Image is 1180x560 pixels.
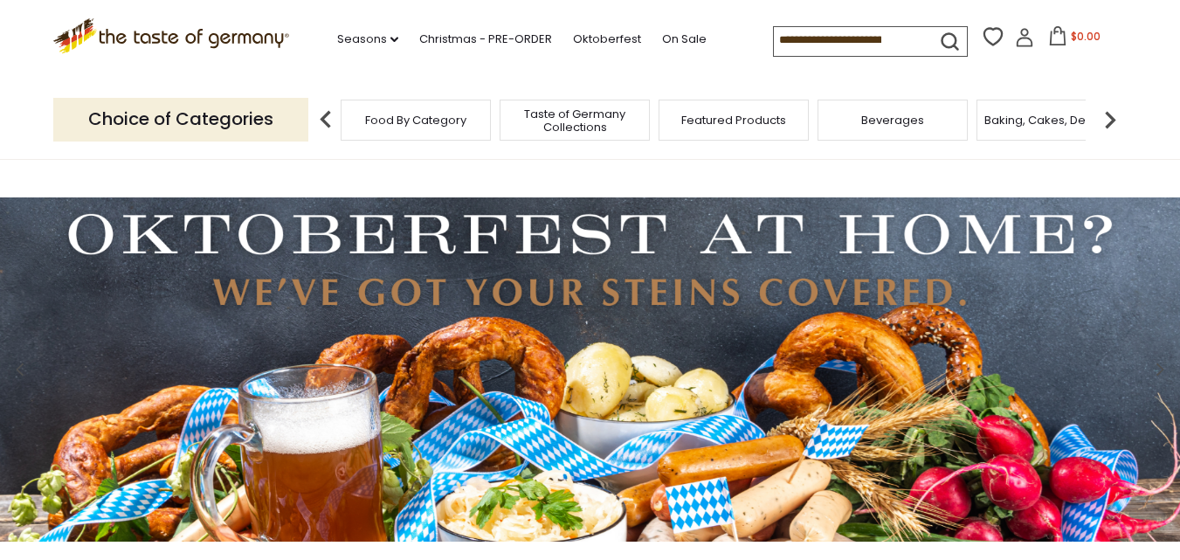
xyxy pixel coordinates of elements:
a: Oktoberfest [573,30,641,49]
a: On Sale [662,30,707,49]
a: Taste of Germany Collections [505,107,645,134]
a: Christmas - PRE-ORDER [419,30,552,49]
span: $0.00 [1071,29,1101,44]
a: Seasons [337,30,398,49]
p: Choice of Categories [53,98,308,141]
img: previous arrow [308,102,343,137]
a: Featured Products [681,114,786,127]
a: Food By Category [365,114,466,127]
a: Baking, Cakes, Desserts [984,114,1120,127]
img: next arrow [1093,102,1128,137]
button: $0.00 [1038,26,1112,52]
a: Beverages [861,114,924,127]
